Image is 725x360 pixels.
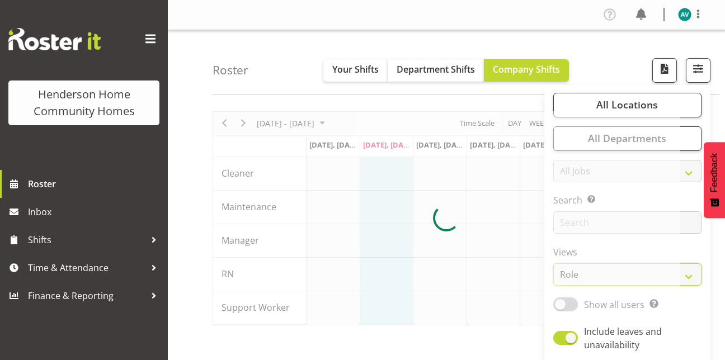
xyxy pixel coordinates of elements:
[709,153,719,192] span: Feedback
[397,63,475,75] span: Department Shifts
[584,325,662,351] span: Include leaves and unavailability
[332,63,379,75] span: Your Shifts
[28,287,145,304] span: Finance & Reporting
[652,58,677,83] button: Download a PDF of the roster according to the set date range.
[28,231,145,248] span: Shifts
[213,64,248,77] h4: Roster
[678,8,691,21] img: asiasiga-vili8528.jpg
[484,59,569,82] button: Company Shifts
[596,98,658,111] span: All Locations
[388,59,484,82] button: Department Shifts
[323,59,388,82] button: Your Shifts
[28,259,145,276] span: Time & Attendance
[553,93,702,117] button: All Locations
[704,142,725,218] button: Feedback - Show survey
[493,63,560,75] span: Company Shifts
[686,58,710,83] button: Filter Shifts
[8,28,101,50] img: Rosterit website logo
[28,203,162,220] span: Inbox
[28,176,162,192] span: Roster
[20,86,148,120] div: Henderson Home Community Homes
